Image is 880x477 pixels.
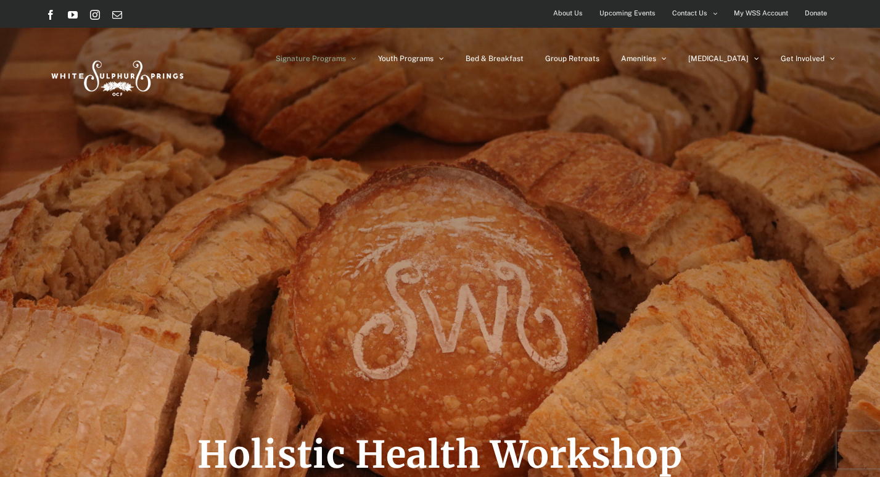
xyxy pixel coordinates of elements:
[378,55,434,62] span: Youth Programs
[466,55,524,62] span: Bed & Breakfast
[688,28,759,89] a: [MEDICAL_DATA]
[672,4,707,22] span: Contact Us
[545,55,599,62] span: Group Retreats
[466,28,524,89] a: Bed & Breakfast
[46,47,187,105] img: White Sulphur Springs Logo
[805,4,827,22] span: Donate
[90,10,100,20] a: Instagram
[781,55,824,62] span: Get Involved
[781,28,835,89] a: Get Involved
[688,55,749,62] span: [MEDICAL_DATA]
[545,28,599,89] a: Group Retreats
[276,28,835,89] nav: Main Menu
[599,4,656,22] span: Upcoming Events
[378,28,444,89] a: Youth Programs
[621,55,656,62] span: Amenities
[553,4,583,22] span: About Us
[276,55,346,62] span: Signature Programs
[46,10,56,20] a: Facebook
[112,10,122,20] a: Email
[276,28,356,89] a: Signature Programs
[734,4,788,22] span: My WSS Account
[621,28,667,89] a: Amenities
[68,10,78,20] a: YouTube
